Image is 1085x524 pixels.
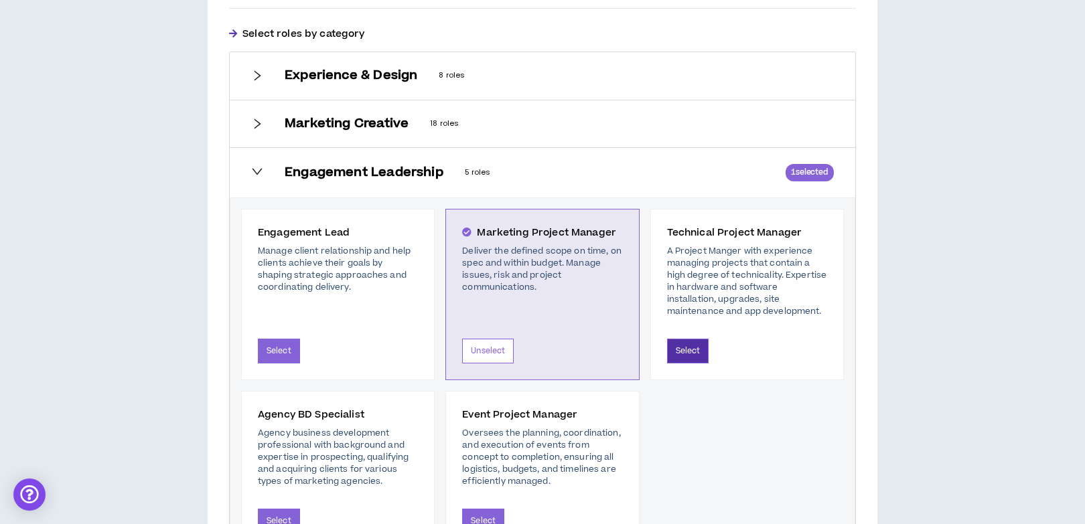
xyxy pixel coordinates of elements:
[786,164,834,181] div: 1 selected
[258,226,418,240] h6: Engagement Lead
[462,427,622,487] p: Oversees the planning, coordination, and execution of events from concept to completion, ensuring...
[462,408,622,422] h6: Event Project Manager
[462,226,622,240] h6: Marketing Project Manager
[251,118,263,130] span: right
[667,245,827,317] p: A Project Manger with experience managing projects that contain a high degree of technicality. Ex...
[251,165,263,177] span: right
[285,68,417,83] h6: Experience & Design
[439,70,834,82] p: 8 roles
[667,226,827,240] h6: Technical Project Manager
[285,116,409,131] h6: Marketing Creative
[430,118,834,130] p: 18 roles
[258,339,300,363] button: Select
[13,478,46,511] div: Open Intercom Messenger
[462,245,622,293] p: Deliver the defined scope on time, on spec and within budget. Manage issues, risk and project com...
[462,339,514,363] button: Unselect
[465,167,764,179] p: 5 roles
[258,427,418,487] p: Agency business development professional with background and expertise in prospecting, qualifying...
[251,70,263,82] span: right
[258,408,418,422] h6: Agency BD Specialist
[667,339,709,363] button: Select
[229,27,856,41] p: Select roles by category
[285,165,443,180] h6: Engagement Leadership
[258,245,418,293] p: Manage client relationship and help clients achieve their goals by shaping strategic approaches a...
